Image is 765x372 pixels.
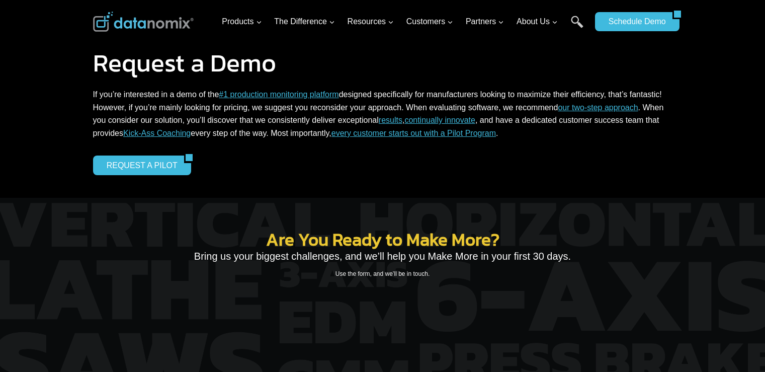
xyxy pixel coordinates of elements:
h2: Are You Ready to Make More? [156,231,609,248]
a: continually innovate [404,116,475,124]
p: If you’re interested in a demo of the designed specifically for manufacturers looking to maximize... [93,88,672,139]
nav: Primary Navigation [218,6,590,38]
h1: Request a Demo [93,50,672,76]
a: #1 production monitoring platform [219,90,338,99]
a: Kick-Ass Coaching [123,129,191,137]
span: About Us [517,15,558,28]
span: The Difference [274,15,335,28]
a: Schedule Demo [595,12,672,31]
img: Datanomix [93,12,194,32]
span: Partners [466,15,504,28]
span: Customers [406,15,453,28]
a: Search [571,16,583,38]
p: Bring us your biggest challenges, and we’ll help you Make More in your first 30 days. [156,248,609,264]
a: results [379,116,402,124]
a: our two-step approach [558,103,638,112]
span: Products [222,15,262,28]
span: Resources [348,15,394,28]
a: REQUEST A PILOT [93,156,184,175]
p: Use the form, and we’ll be in touch. [156,269,609,279]
a: every customer starts out with a Pilot Program [331,129,496,137]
